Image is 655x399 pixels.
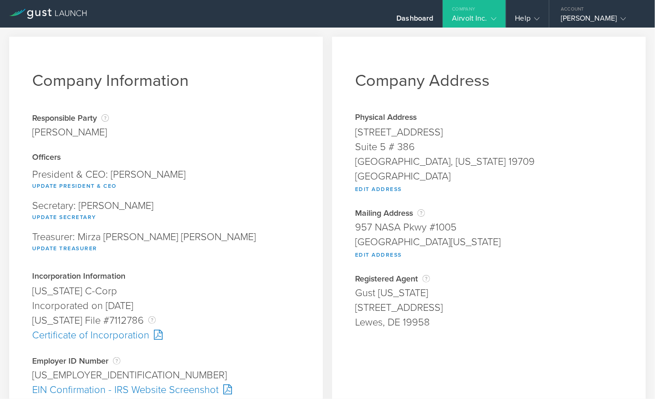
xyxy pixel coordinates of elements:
[32,180,117,191] button: Update President & CEO
[32,212,96,223] button: Update Secretary
[32,368,300,382] div: [US_EMPLOYER_IDENTIFICATION_NUMBER]
[355,71,623,90] h1: Company Address
[32,272,300,281] div: Incorporation Information
[355,235,623,249] div: [GEOGRAPHIC_DATA][US_STATE]
[355,140,623,154] div: Suite 5 # 386
[561,14,639,28] div: [PERSON_NAME]
[396,14,433,28] div: Dashboard
[32,113,109,123] div: Responsible Party
[32,196,300,227] div: Secretary: [PERSON_NAME]
[355,169,623,184] div: [GEOGRAPHIC_DATA]
[32,313,300,328] div: [US_STATE] File #7112786
[32,382,300,397] div: EIN Confirmation - IRS Website Screenshot
[355,315,623,330] div: Lewes, DE 19958
[355,286,623,300] div: Gust [US_STATE]
[32,153,300,163] div: Officers
[515,14,540,28] div: Help
[32,125,109,140] div: [PERSON_NAME]
[32,356,300,365] div: Employer ID Number
[355,220,623,235] div: 957 NASA Pkwy #1005
[609,355,655,399] iframe: Chat Widget
[355,274,623,283] div: Registered Agent
[32,284,300,298] div: [US_STATE] C-Corp
[355,208,623,218] div: Mailing Address
[355,249,402,260] button: Edit Address
[32,227,300,259] div: Treasurer: Mirza [PERSON_NAME] [PERSON_NAME]
[355,113,623,123] div: Physical Address
[355,184,402,195] button: Edit Address
[32,328,300,343] div: Certificate of Incorporation
[32,298,300,313] div: Incorporated on [DATE]
[452,14,496,28] div: Airvolt Inc.
[355,125,623,140] div: [STREET_ADDRESS]
[32,71,300,90] h1: Company Information
[32,243,97,254] button: Update Treasurer
[32,165,300,196] div: President & CEO: [PERSON_NAME]
[355,154,623,169] div: [GEOGRAPHIC_DATA], [US_STATE] 19709
[355,300,623,315] div: [STREET_ADDRESS]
